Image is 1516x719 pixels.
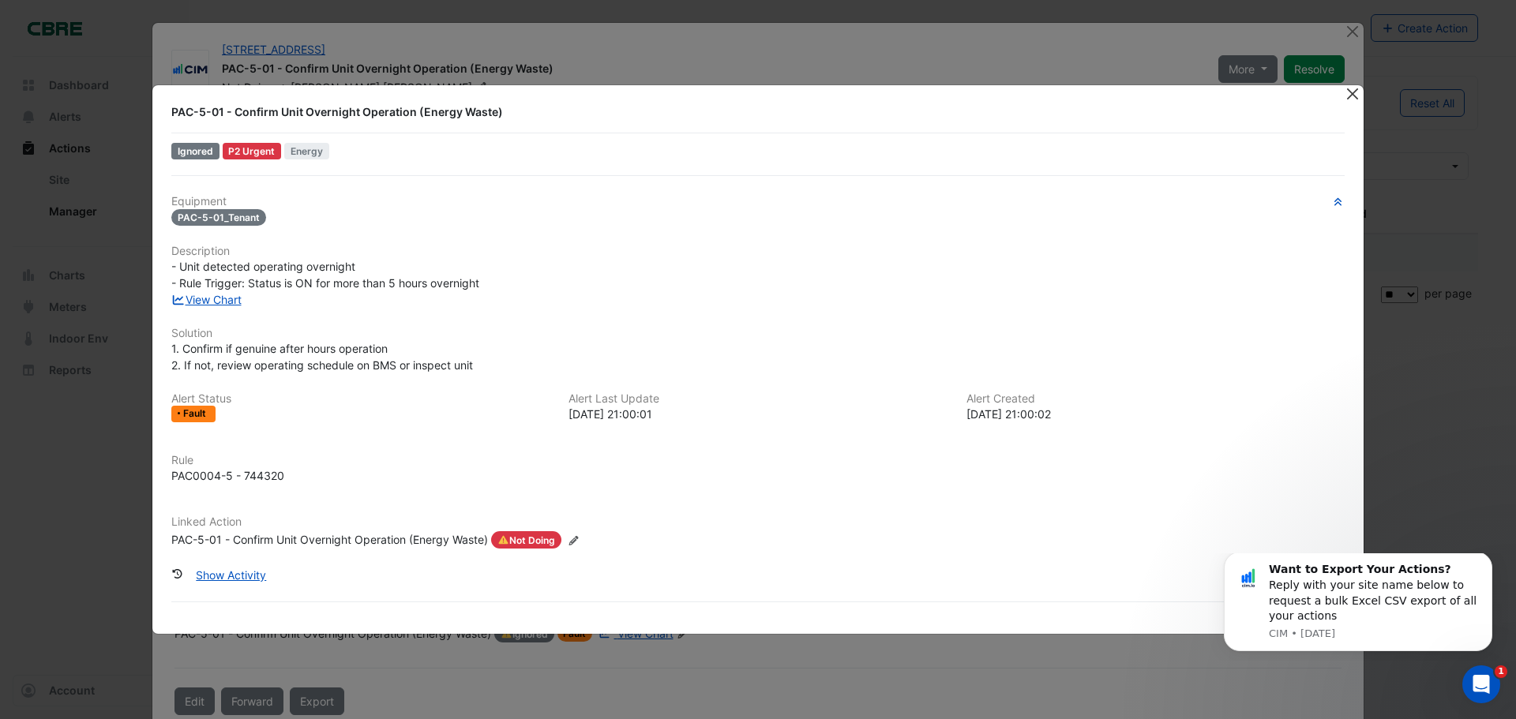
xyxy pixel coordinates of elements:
[69,9,280,70] div: Reply with your site name below to request a bulk Excel CSV export of all your actions
[1462,665,1500,703] iframe: Intercom live chat
[171,195,1345,208] h6: Equipment
[171,342,473,372] span: 1. Confirm if genuine after hours operation 2. If not, review operating schedule on BMS or inspec...
[186,561,276,589] button: Show Activity
[171,327,1345,340] h6: Solution
[223,143,282,159] div: P2 Urgent
[171,260,479,290] span: - Unit detected operating overnight - Rule Trigger: Status is ON for more than 5 hours overnight
[1344,85,1360,102] button: Close
[1200,553,1516,661] iframe: Intercom notifications message
[171,143,220,159] span: Ignored
[284,143,329,159] span: Energy
[171,392,550,406] h6: Alert Status
[171,293,242,306] a: View Chart
[1495,665,1507,678] span: 1
[171,454,1345,467] h6: Rule
[568,392,947,406] h6: Alert Last Update
[568,534,580,546] fa-icon: Edit Linked Action
[171,515,1345,529] h6: Linked Action
[36,13,61,38] img: Profile image for CIM
[171,467,284,484] div: PAC0004-5 - 744320
[568,406,947,422] div: [DATE] 21:00:01
[69,9,280,70] div: Message content
[966,406,1345,422] div: [DATE] 21:00:02
[171,104,1326,120] div: PAC-5-01 - Confirm Unit Overnight Operation (Energy Waste)
[183,409,209,418] span: Fault
[171,245,1345,258] h6: Description
[491,531,561,549] span: Not Doing
[966,392,1345,406] h6: Alert Created
[171,531,488,549] div: PAC-5-01 - Confirm Unit Overnight Operation (Energy Waste)
[171,209,266,226] span: PAC-5-01_Tenant
[69,9,251,22] b: Want to Export Your Actions?
[69,73,280,88] p: Message from CIM, sent 7w ago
